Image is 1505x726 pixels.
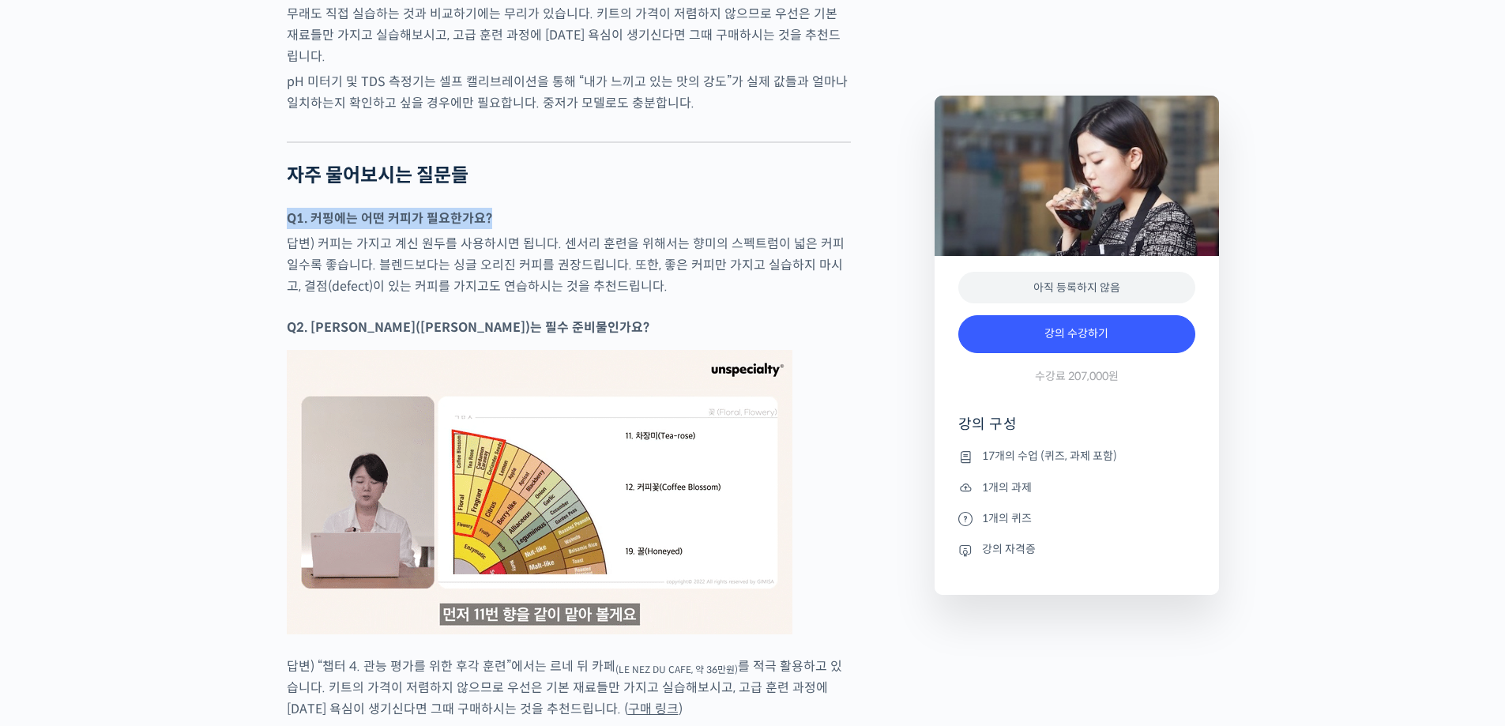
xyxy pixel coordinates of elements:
strong: Q2. [PERSON_NAME]([PERSON_NAME])는 필수 준비물인가요? [287,319,649,336]
strong: Q1. 커핑에는 어떤 커피가 필요한가요? [287,210,492,227]
span: 홈 [50,525,59,537]
span: 대화 [145,525,164,538]
p: pH 미터기 및 TDS 측정기는 셀프 캘리브레이션을 통해 “내가 느끼고 있는 맛의 강도”가 실제 값들과 얼마나 일치하는지 확인하고 싶을 경우에만 필요합니다. 중저가 모델로도 ... [287,71,851,114]
p: 답변) “챕터 4. 관능 평가를 위한 후각 훈련”에서는 르네 뒤 카페 를 적극 활용하고 있습니다. 키트의 가격이 저렴하지 않으므로 우선은 기본 재료들만 가지고 실습해보시고, ... [287,656,851,720]
a: 강의 수강하기 [958,315,1195,353]
a: 대화 [104,501,204,540]
li: 17개의 수업 (퀴즈, 과제 포함) [958,447,1195,466]
li: 1개의 과제 [958,478,1195,497]
div: 아직 등록하지 않음 [958,272,1195,304]
a: 홈 [5,501,104,540]
p: 답변) 커피는 가지고 계신 원두를 사용하시면 됩니다. 센서리 훈련을 위해서는 향미의 스펙트럼이 넓은 커피일수록 좋습니다. 블렌드보다는 싱글 오리진 커피를 권장드립니다. 또한,... [287,233,851,297]
li: 강의 자격증 [958,540,1195,559]
span: 설정 [244,525,263,537]
a: 설정 [204,501,303,540]
li: 1개의 퀴즈 [958,509,1195,528]
span: 수강료 207,000원 [1035,369,1119,384]
h4: 강의 구성 [958,415,1195,446]
strong: 자주 물어보시는 질문들 [287,164,468,187]
a: 구매 링크 [628,701,679,717]
sub: (LE NEZ DU CAFE, 약 36만원) [615,664,738,675]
